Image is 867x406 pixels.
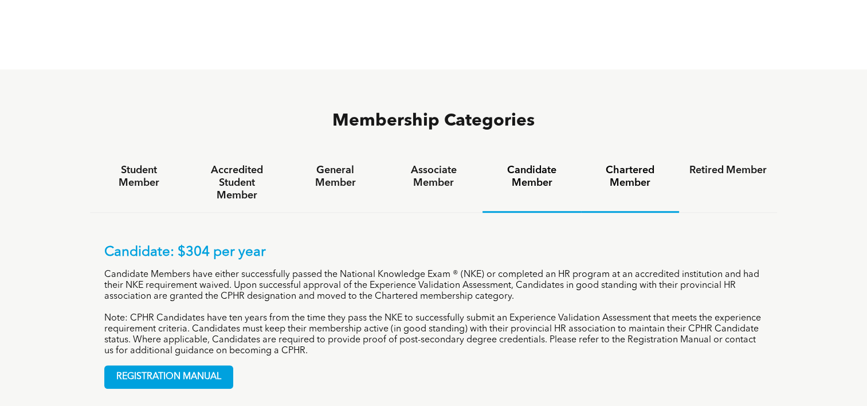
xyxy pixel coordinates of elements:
p: Note: CPHR Candidates have ten years from the time they pass the NKE to successfully submit an Ex... [104,313,763,357]
h4: Candidate Member [493,164,570,189]
h4: Student Member [100,164,178,189]
a: REGISTRATION MANUAL [104,365,233,389]
p: Candidate: $304 per year [104,244,763,261]
p: Candidate Members have either successfully passed the National Knowledge Exam ® (NKE) or complete... [104,270,763,302]
h4: Retired Member [689,164,767,177]
span: Membership Categories [332,112,535,130]
h4: Chartered Member [591,164,669,189]
span: REGISTRATION MANUAL [105,366,233,388]
h4: Associate Member [395,164,472,189]
h4: Accredited Student Member [198,164,276,202]
h4: General Member [296,164,374,189]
